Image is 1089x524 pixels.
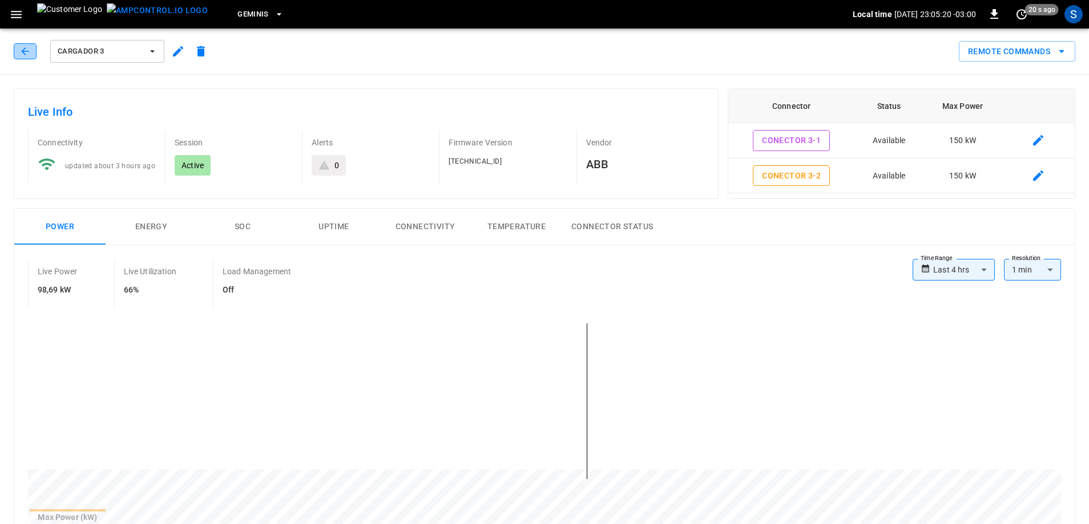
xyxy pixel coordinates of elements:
[197,209,288,245] button: SOC
[38,284,78,296] h6: 98,69 kW
[853,9,892,20] p: Local time
[921,254,953,263] label: Time Range
[894,9,976,20] p: [DATE] 23:05:20 -03:00
[449,157,502,165] span: [TECHNICAL_ID]
[106,209,197,245] button: Energy
[107,3,208,18] img: ampcontrol.io logo
[471,209,562,245] button: Temperature
[181,160,204,171] p: Active
[728,89,1075,263] table: connector table
[933,259,995,281] div: Last 4 hrs
[65,162,155,170] span: updated about 3 hours ago
[14,209,106,245] button: Power
[38,137,156,148] p: Connectivity
[586,137,704,148] p: Vendor
[1013,5,1031,23] button: set refresh interval
[855,159,923,194] td: Available
[312,137,430,148] p: Alerts
[959,41,1075,62] div: remote commands options
[959,41,1075,62] button: Remote Commands
[288,209,380,245] button: Uptime
[124,266,176,277] p: Live Utilization
[38,266,78,277] p: Live Power
[1004,259,1061,281] div: 1 min
[1012,254,1040,263] label: Resolution
[753,165,830,186] button: Conector 3-2
[562,209,662,245] button: Connector Status
[855,193,923,229] td: Charging
[728,89,855,123] th: Connector
[753,130,830,151] button: Conector 3-1
[223,284,291,296] h6: Off
[923,89,1002,123] th: Max Power
[124,284,176,296] h6: 66%
[28,103,704,121] h6: Live Info
[237,8,269,21] span: Geminis
[233,3,288,26] button: Geminis
[380,209,471,245] button: Connectivity
[37,3,102,25] img: Customer Logo
[586,155,704,173] h6: ABB
[923,193,1002,229] td: 150 kW
[923,123,1002,159] td: 150 kW
[334,160,339,171] div: 0
[175,137,293,148] p: Session
[855,89,923,123] th: Status
[855,123,923,159] td: Available
[223,266,291,277] p: Load Management
[449,137,567,148] p: Firmware Version
[923,159,1002,194] td: 150 kW
[1064,5,1083,23] div: profile-icon
[58,45,142,58] span: Cargador 3
[1025,4,1059,15] span: 20 s ago
[50,40,164,63] button: Cargador 3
